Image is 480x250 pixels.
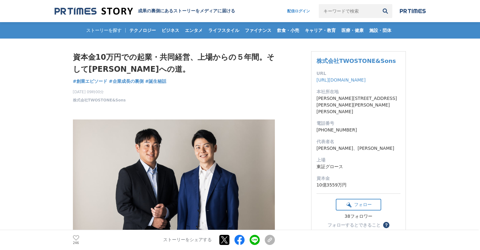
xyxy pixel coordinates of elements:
[159,22,182,39] a: ビジネス
[182,22,205,39] a: エンタメ
[275,22,302,39] a: 飲食・小売
[336,214,381,219] div: 38フォロワー
[317,138,400,145] dt: 代表者名
[73,119,275,231] img: thumbnail_30165a80-58c8-11f0-a176-f54edf9b11e3.png
[163,237,212,243] p: ストーリーをシェアする
[73,78,108,85] a: #創業エピソード
[73,78,108,84] span: #創業エピソード
[281,4,316,18] a: 配信ログイン
[302,22,338,39] a: キャリア・教育
[317,145,400,152] dd: [PERSON_NAME]、[PERSON_NAME]
[109,78,144,84] span: #企業成長の裏側
[336,199,381,210] button: フォロー
[145,78,167,84] span: #誕生秘話
[317,70,400,77] dt: URL
[242,22,274,39] a: ファイナンス
[138,8,235,14] h2: 成果の裏側にあるストーリーをメディアに届ける
[367,22,394,39] a: 施設・団体
[383,222,389,228] button: ？
[55,7,133,15] img: 成果の裏側にあるストーリーをメディアに届ける
[317,163,400,170] dd: 東証グロース
[317,88,400,95] dt: 本社所在地
[378,4,392,18] button: 検索
[339,22,366,39] a: 医療・健康
[73,51,275,76] h1: 資本金10万円での起業・共同経営、上場からの５年間。そして[PERSON_NAME]への道。
[159,27,182,33] span: ビジネス
[73,89,126,95] span: [DATE] 09時00分
[400,9,426,14] img: prtimes
[317,127,400,133] dd: [PHONE_NUMBER]
[182,27,205,33] span: エンタメ
[302,27,338,33] span: キャリア・教育
[319,4,378,18] input: キーワードで検索
[145,78,167,85] a: #誕生秘話
[242,27,274,33] span: ファイナンス
[206,27,242,33] span: ライフスタイル
[317,95,400,115] dd: [PERSON_NAME][STREET_ADDRESS][PERSON_NAME][PERSON_NAME][PERSON_NAME]
[109,78,144,85] a: #企業成長の裏側
[328,223,381,227] div: フォローするとできること
[384,223,388,227] span: ？
[317,157,400,163] dt: 上場
[317,175,400,182] dt: 資本金
[317,120,400,127] dt: 電話番号
[127,27,158,33] span: テクノロジー
[339,27,366,33] span: 医療・健康
[127,22,158,39] a: テクノロジー
[73,97,126,103] a: 株式会社TWOSTONE&Sons
[317,182,400,188] dd: 10億3559万円
[73,241,79,245] p: 246
[367,27,394,33] span: 施設・団体
[275,27,302,33] span: 飲食・小売
[206,22,242,39] a: ライフスタイル
[317,58,396,64] a: 株式会社TWOSTONE&Sons
[55,7,235,15] a: 成果の裏側にあるストーリーをメディアに届ける 成果の裏側にあるストーリーをメディアに届ける
[317,77,366,82] a: [URL][DOMAIN_NAME]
